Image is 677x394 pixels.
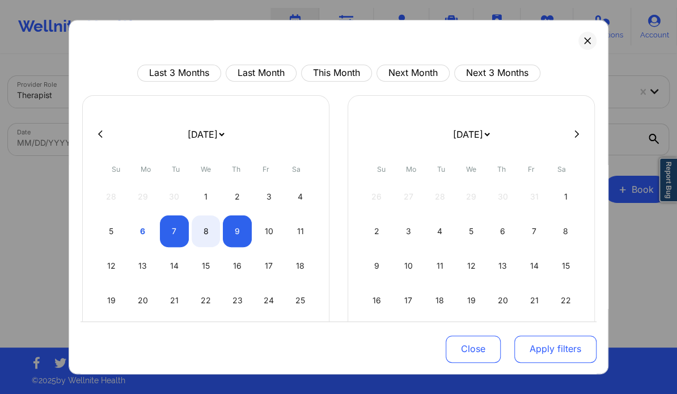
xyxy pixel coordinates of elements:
div: Thu Nov 20 2025 [488,285,517,316]
div: Fri Oct 24 2025 [255,285,284,316]
div: Sun Oct 05 2025 [97,215,126,247]
div: Fri Nov 21 2025 [520,285,549,316]
div: Tue Nov 11 2025 [425,250,454,282]
div: Fri Oct 03 2025 [255,181,284,213]
div: Sat Oct 11 2025 [286,215,315,247]
div: Thu Nov 27 2025 [488,319,517,351]
div: Tue Nov 25 2025 [425,319,454,351]
div: Sat Nov 08 2025 [551,215,580,247]
div: Tue Nov 18 2025 [425,285,454,316]
div: Tue Oct 28 2025 [160,319,189,351]
div: Wed Oct 29 2025 [192,319,221,351]
div: Sat Nov 22 2025 [551,285,580,316]
abbr: Monday [406,165,416,173]
div: Wed Nov 19 2025 [457,285,486,316]
div: Sun Nov 09 2025 [362,250,391,282]
abbr: Friday [263,165,269,173]
div: Fri Oct 17 2025 [255,250,284,282]
div: Sat Nov 01 2025 [551,181,580,213]
div: Thu Nov 06 2025 [488,215,517,247]
div: Sat Oct 04 2025 [286,181,315,213]
button: Last 3 Months [137,65,221,82]
button: Next 3 Months [454,65,540,82]
button: Last Month [226,65,297,82]
div: Mon Oct 20 2025 [129,285,158,316]
div: Tue Oct 21 2025 [160,285,189,316]
div: Sat Oct 18 2025 [286,250,315,282]
div: Thu Oct 23 2025 [223,285,252,316]
abbr: Thursday [232,165,240,173]
div: Fri Oct 10 2025 [255,215,284,247]
abbr: Sunday [112,165,120,173]
div: Fri Oct 31 2025 [255,319,284,351]
div: Wed Nov 05 2025 [457,215,486,247]
div: Mon Nov 10 2025 [394,250,423,282]
div: Sun Oct 26 2025 [97,319,126,351]
div: Thu Nov 13 2025 [488,250,517,282]
div: Wed Nov 12 2025 [457,250,486,282]
div: Mon Oct 27 2025 [129,319,158,351]
div: Fri Nov 07 2025 [520,215,549,247]
div: Mon Oct 06 2025 [129,215,158,247]
div: Sun Nov 23 2025 [362,319,391,351]
abbr: Tuesday [437,165,445,173]
div: Sun Nov 02 2025 [362,215,391,247]
div: Wed Oct 08 2025 [192,215,221,247]
div: Mon Nov 24 2025 [394,319,423,351]
abbr: Tuesday [172,165,180,173]
abbr: Saturday [292,165,301,173]
div: Tue Oct 07 2025 [160,215,189,247]
abbr: Monday [141,165,151,173]
abbr: Thursday [497,165,506,173]
div: Fri Nov 28 2025 [520,319,549,351]
button: Apply filters [514,335,596,362]
div: Tue Nov 04 2025 [425,215,454,247]
div: Sun Oct 12 2025 [97,250,126,282]
div: Sat Nov 15 2025 [551,250,580,282]
div: Thu Oct 16 2025 [223,250,252,282]
abbr: Saturday [557,165,566,173]
div: Mon Nov 17 2025 [394,285,423,316]
div: Sun Nov 16 2025 [362,285,391,316]
div: Sat Nov 29 2025 [551,319,580,351]
div: Thu Oct 09 2025 [223,215,252,247]
button: This Month [301,65,372,82]
abbr: Friday [528,165,535,173]
div: Wed Oct 15 2025 [192,250,221,282]
div: Sun Oct 19 2025 [97,285,126,316]
button: Next Month [376,65,450,82]
abbr: Wednesday [466,165,476,173]
button: Close [446,335,501,362]
div: Sat Oct 25 2025 [286,285,315,316]
abbr: Sunday [377,165,386,173]
div: Wed Nov 26 2025 [457,319,486,351]
div: Wed Oct 01 2025 [192,181,221,213]
div: Wed Oct 22 2025 [192,285,221,316]
div: Mon Nov 03 2025 [394,215,423,247]
abbr: Wednesday [201,165,211,173]
div: Thu Oct 30 2025 [223,319,252,351]
div: Fri Nov 14 2025 [520,250,549,282]
div: Mon Oct 13 2025 [129,250,158,282]
div: Tue Oct 14 2025 [160,250,189,282]
div: Thu Oct 02 2025 [223,181,252,213]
